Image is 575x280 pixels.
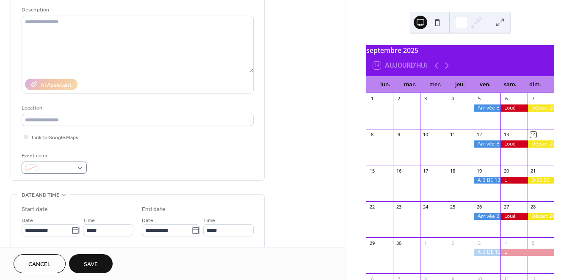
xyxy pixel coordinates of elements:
div: 22 [369,204,375,210]
div: 23 [395,204,402,210]
div: 17 [423,167,429,174]
div: 12 [476,132,483,138]
div: 4 [449,96,456,102]
div: septembre 2025 [366,45,554,55]
div: 8 [369,132,375,138]
div: 1 [423,240,429,246]
span: Link to Google Maps [32,133,78,142]
div: 27 [503,204,509,210]
div: 21 [530,167,536,174]
div: Loué [500,104,527,112]
div: Description [22,5,252,14]
div: 15 [369,167,375,174]
div: 13 [503,132,509,138]
div: mer. [423,76,448,93]
div: Arrivée B DE 14 [474,104,500,112]
div: 3 [423,96,429,102]
span: Save [84,260,98,269]
div: 24 [423,204,429,210]
div: A B BE 13 [474,177,500,184]
div: 18 [449,167,456,174]
div: Départ 20:00 [528,104,554,112]
div: Loué [500,140,527,148]
div: mar. [398,76,423,93]
div: jeu. [448,76,473,93]
div: 7 [530,96,536,102]
div: Loué [500,213,527,220]
div: 26 [476,204,483,210]
div: Event color [22,151,85,160]
div: Départ 20:00 [528,140,554,148]
div: D 20:00 [528,177,554,184]
div: L [500,249,554,256]
div: 2 [449,240,456,246]
button: Cancel [14,254,66,273]
span: Date [142,216,153,225]
div: lun. [373,76,398,93]
div: 6 [503,96,509,102]
div: 10 [423,132,429,138]
div: ven. [473,76,498,93]
button: Save [69,254,113,273]
span: Date [22,216,33,225]
div: L [500,177,527,184]
div: 30 [395,240,402,246]
div: A B DE 12 [474,249,500,256]
span: Time [203,216,215,225]
div: dim. [522,76,547,93]
div: Départ 20:00 [528,213,554,220]
div: 14 [530,132,536,138]
div: Start date [22,205,48,214]
span: Date and time [22,191,59,200]
div: 3 [476,240,483,246]
div: 2 [395,96,402,102]
div: End date [142,205,166,214]
div: 11 [449,132,456,138]
span: Time [83,216,95,225]
div: Location [22,104,252,113]
div: 4 [503,240,509,246]
div: 1 [369,96,375,102]
div: sam. [498,76,522,93]
div: 9 [395,132,402,138]
span: Cancel [28,260,51,269]
div: Arrivée B NL 13 [474,213,500,220]
div: 29 [369,240,375,246]
div: 5 [476,96,483,102]
div: Arrivée B BE 13 [474,140,500,148]
div: 28 [530,204,536,210]
div: 5 [530,240,536,246]
div: 19 [476,167,483,174]
div: 25 [449,204,456,210]
div: 16 [395,167,402,174]
div: 20 [503,167,509,174]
